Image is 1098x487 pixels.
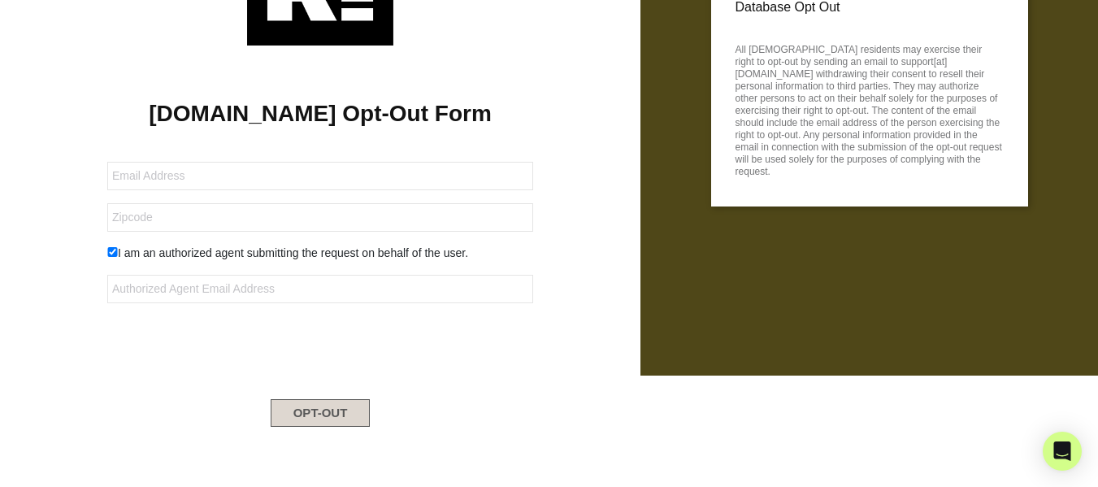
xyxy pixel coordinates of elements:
button: OPT-OUT [271,399,371,427]
input: Zipcode [107,203,533,232]
iframe: reCAPTCHA [197,316,444,380]
h1: [DOMAIN_NAME] Opt-Out Form [24,100,616,128]
div: Open Intercom Messenger [1043,432,1082,471]
input: Email Address [107,162,533,190]
div: I am an authorized agent submitting the request on behalf of the user. [95,245,545,262]
input: Authorized Agent Email Address [107,275,533,303]
p: All [DEMOGRAPHIC_DATA] residents may exercise their right to opt-out by sending an email to suppo... [736,39,1004,178]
